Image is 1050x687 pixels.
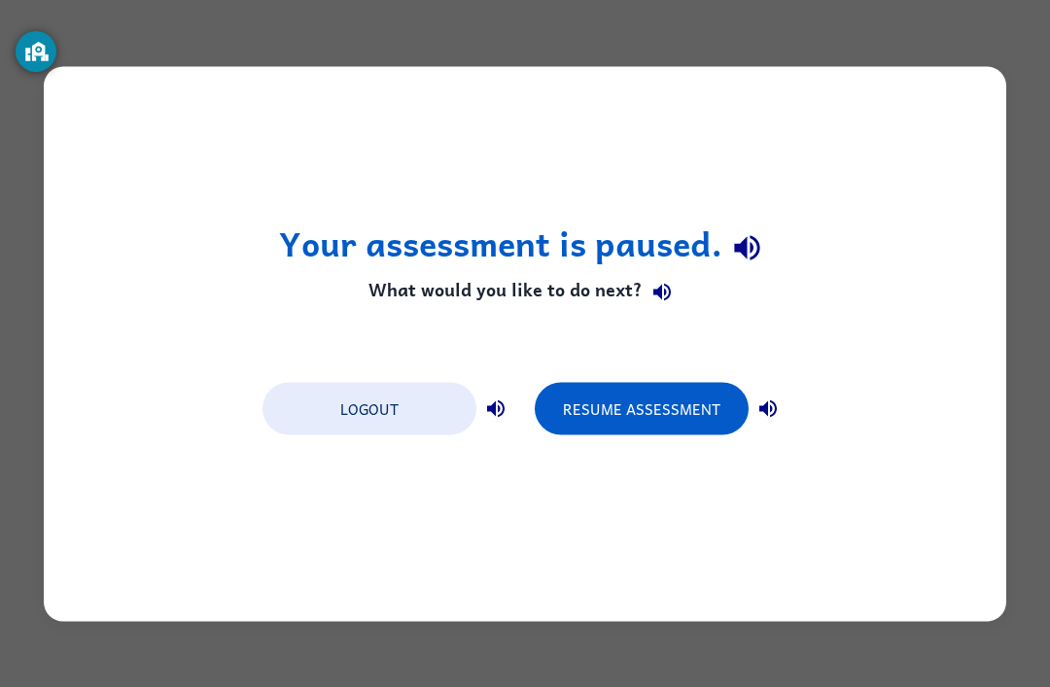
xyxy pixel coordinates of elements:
[16,31,56,72] button: GoGuardian Privacy Information
[262,382,476,434] button: Logout
[279,224,771,274] h1: Your assessment is paused.
[279,223,772,273] h1: Your assessment is paused.
[262,381,476,433] button: Logout
[279,274,771,313] h4: What would you like to do next?
[535,381,749,433] button: Resume Assessment
[279,273,772,312] h4: What would you like to do next?
[535,382,749,434] button: Resume Assessment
